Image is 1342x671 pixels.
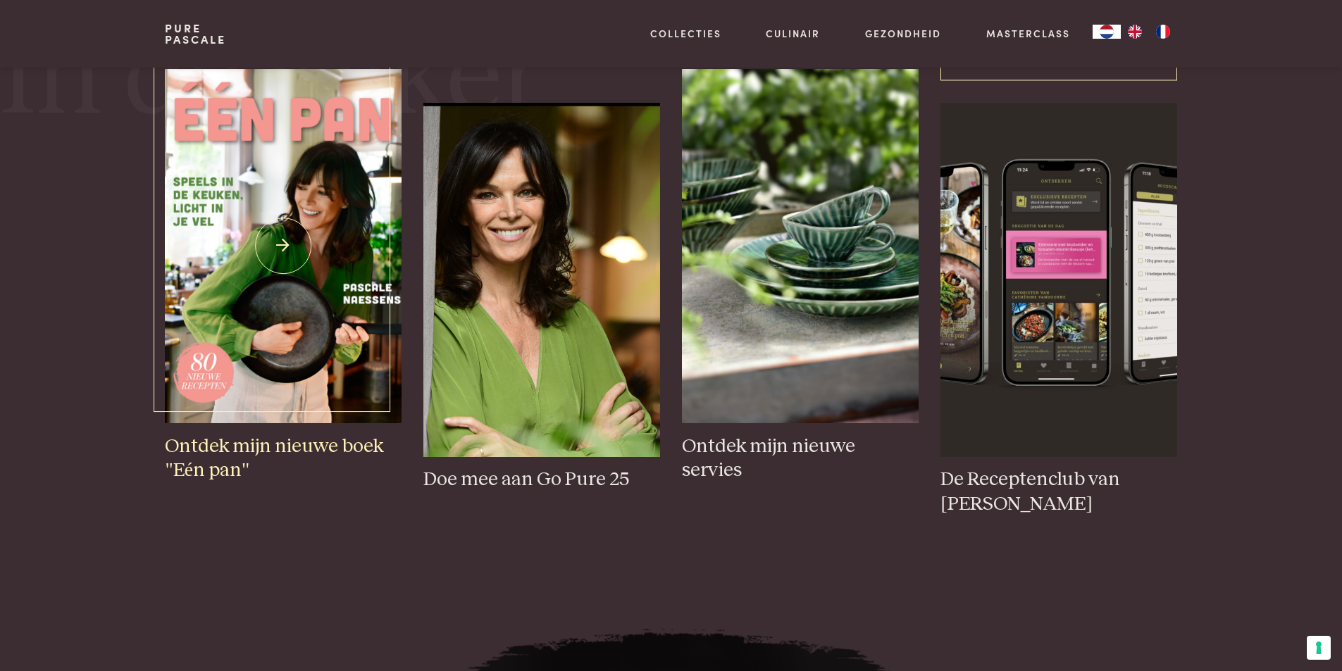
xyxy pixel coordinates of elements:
img: iPhone 13 Pro Mockup front and side view [940,103,1176,457]
img: pascale_foto [423,103,659,457]
a: groen_servies_23 Ontdek mijn nieuwe servies [682,69,918,483]
a: FR [1149,25,1177,39]
a: EN [1121,25,1149,39]
img: één pan - voorbeeldcover [165,69,401,423]
a: Gezondheid [865,26,941,41]
a: iPhone 13 Pro Mockup front and side view De Receptenclub van [PERSON_NAME] [940,103,1176,517]
ul: Language list [1121,25,1177,39]
a: PurePascale [165,23,226,45]
a: Culinair [766,26,820,41]
a: Collecties [650,26,721,41]
button: Uw voorkeuren voor toestemming voor trackingtechnologieën [1307,636,1331,660]
a: pascale_foto Doe mee aan Go Pure 25 [423,103,659,492]
img: groen_servies_23 [682,69,918,423]
aside: Language selected: Nederlands [1093,25,1177,39]
a: één pan - voorbeeldcover Ontdek mijn nieuwe boek "Eén pan" [165,69,401,483]
h3: Ontdek mijn nieuwe boek "Eén pan" [165,434,401,483]
h3: Ontdek mijn nieuwe servies [682,434,918,483]
div: Language [1093,25,1121,39]
h3: Doe mee aan Go Pure 25 [423,468,659,492]
h3: De Receptenclub van [PERSON_NAME] [940,468,1176,516]
a: NL [1093,25,1121,39]
a: Masterclass [986,26,1070,41]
